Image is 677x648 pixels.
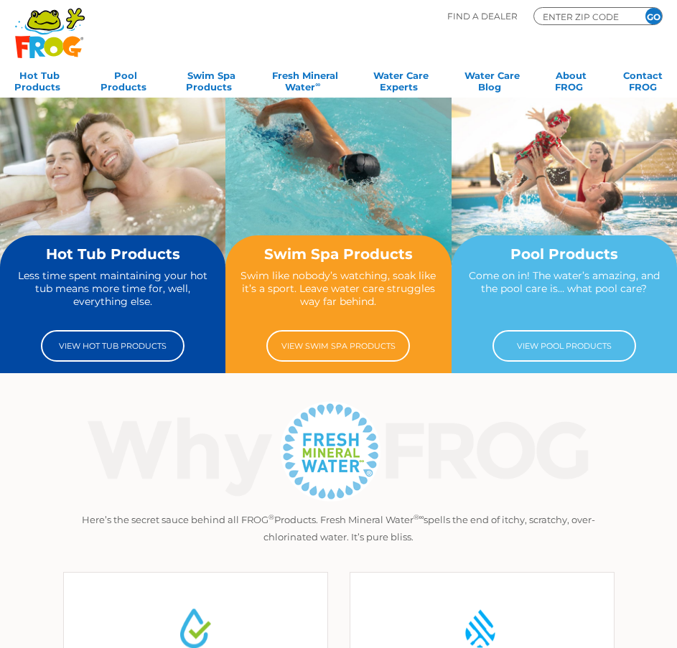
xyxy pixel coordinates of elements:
p: Here’s the secret sauce behind all FROG Products. Fresh Mineral Water spells the end of itchy, sc... [67,511,611,545]
input: GO [645,8,662,24]
h2: Swim Spa Products [238,246,438,262]
sup: ®∞ [414,513,424,521]
a: View Swim Spa Products [266,330,410,362]
h2: Pool Products [464,246,664,262]
p: Find A Dealer [447,7,518,25]
a: View Pool Products [492,330,636,362]
a: Hot TubProducts [14,65,65,94]
a: View Hot Tub Products [41,330,185,362]
a: Water CareBlog [464,65,520,94]
p: Swim like nobody’s watching, soak like it’s a sport. Leave water care struggles way far behind. [238,269,438,321]
a: AboutFROG [555,65,587,94]
a: Swim SpaProducts [186,65,236,94]
img: home-banner-pool-short [452,97,677,266]
img: home-banner-swim-spa-short [225,97,451,266]
sup: ® [269,513,274,521]
a: Fresh MineralWater∞ [272,65,338,94]
a: Water CareExperts [373,65,429,94]
p: Come on in! The water’s amazing, and the pool care is… what pool care? [464,269,664,321]
img: Why Frog [67,398,611,504]
p: Less time spent maintaining your hot tub means more time for, well, everything else. [13,269,213,321]
a: PoolProducts [101,65,151,94]
sup: ∞ [315,80,320,88]
h2: Hot Tub Products [13,246,213,262]
input: Zip Code Form [541,10,627,23]
a: ContactFROG [623,65,663,94]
